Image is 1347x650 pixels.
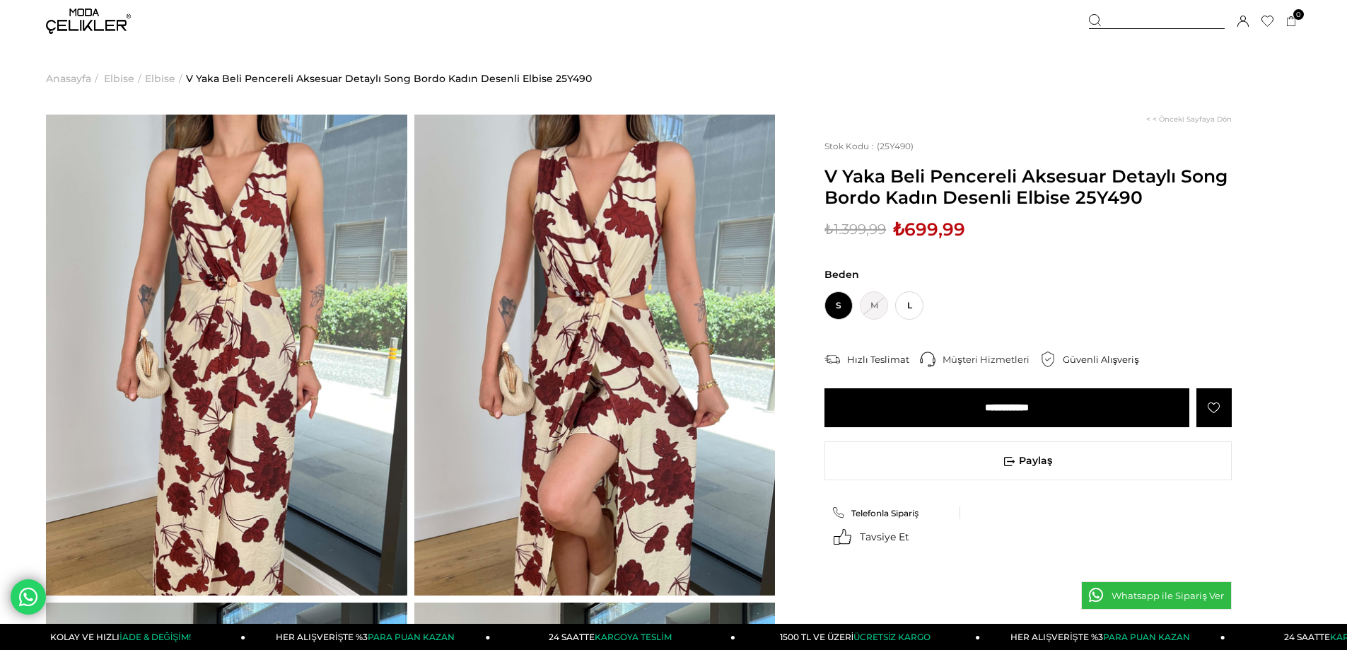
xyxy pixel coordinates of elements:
div: Hızlı Teslimat [847,353,920,366]
span: Telefonla Sipariş [851,508,919,518]
span: İADE & DEĞİŞİM! [119,632,190,642]
img: security.png [1040,352,1056,367]
span: Paylaş [825,442,1231,480]
span: Tavsiye Et [860,530,909,543]
a: Whatsapp ile Sipariş Ver [1081,581,1232,610]
span: Beden [824,268,1232,281]
a: Telefonla Sipariş [832,506,953,519]
img: Song elbise 25Y490 [414,115,776,596]
span: PARA PUAN KAZAN [368,632,455,642]
span: 0 [1293,9,1304,20]
a: Elbise [145,42,175,115]
a: 0 [1286,16,1297,27]
img: Song elbise 25Y490 [46,115,407,596]
span: ₺699,99 [893,219,965,240]
span: PARA PUAN KAZAN [1103,632,1190,642]
span: S [824,291,853,320]
span: (25Y490) [824,141,914,151]
span: Stok Kodu [824,141,877,151]
span: ₺1.399,99 [824,219,886,240]
div: Güvenli Alışveriş [1063,353,1150,366]
li: > [145,42,186,115]
a: KOLAY VE HIZLIİADE & DEĞİŞİM! [1,624,245,650]
li: > [104,42,145,115]
span: ÜCRETSİZ KARGO [853,632,931,642]
a: Anasayfa [46,42,91,115]
a: HER ALIŞVERİŞTE %3PARA PUAN KAZAN [245,624,490,650]
div: Müşteri Hizmetleri [943,353,1040,366]
a: V Yaka Beli Pencereli Aksesuar Detaylı Song Bordo Kadın Desenli Elbise 25Y490 [186,42,592,115]
span: V Yaka Beli Pencereli Aksesuar Detaylı Song Bordo Kadın Desenli Elbise 25Y490 [824,166,1232,208]
li: > [46,42,102,115]
span: KARGOYA TESLİM [595,632,671,642]
a: 24 SAATTEKARGOYA TESLİM [491,624,735,650]
a: Elbise [104,42,134,115]
span: M [860,291,888,320]
a: < < Önceki Sayfaya Dön [1146,115,1232,124]
a: 1500 TL VE ÜZERİÜCRETSİZ KARGO [735,624,980,650]
img: logo [46,8,131,34]
img: shipping.png [824,352,840,367]
img: call-center.png [920,352,935,367]
a: Favorilere Ekle [1196,388,1232,427]
span: L [895,291,923,320]
a: HER ALIŞVERİŞTE %3PARA PUAN KAZAN [980,624,1225,650]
